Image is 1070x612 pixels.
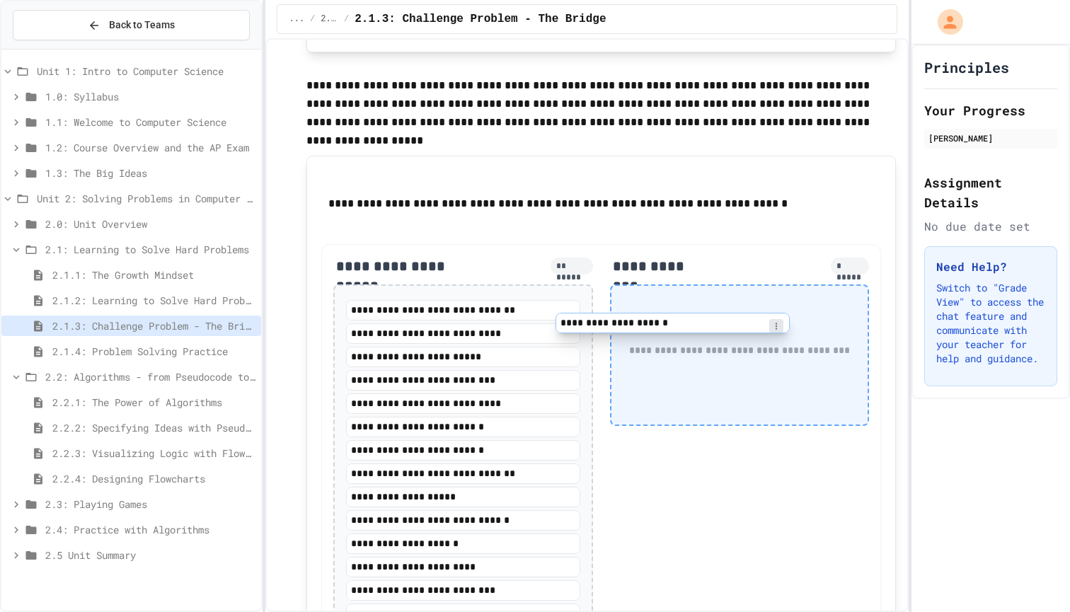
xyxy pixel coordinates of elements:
span: Unit 2: Solving Problems in Computer Science [37,191,255,206]
span: 2.1.1: The Growth Mindset [52,267,255,282]
h3: Need Help? [936,258,1045,275]
span: 2.1: Learning to Solve Hard Problems [45,242,255,257]
h1: Principles [924,57,1009,77]
span: / [344,13,349,25]
div: My Account [923,6,967,38]
span: 2.2.3: Visualizing Logic with Flowcharts [52,446,255,461]
span: 2.0: Unit Overview [45,216,255,231]
span: Unit 1: Intro to Computer Science [37,64,255,79]
span: 2.5 Unit Summary [45,548,255,562]
span: ... [289,13,304,25]
p: Switch to "Grade View" to access the chat feature and communicate with your teacher for help and ... [936,281,1045,366]
span: 2.2: Algorithms - from Pseudocode to Flowcharts [45,369,255,384]
span: 2.1: Learning to Solve Hard Problems [321,13,338,25]
span: 2.1.2: Learning to Solve Hard Problems [52,293,255,308]
span: 1.0: Syllabus [45,89,255,104]
span: 2.2.1: The Power of Algorithms [52,395,255,410]
h2: Your Progress [924,100,1057,120]
div: [PERSON_NAME] [928,132,1053,144]
span: 1.3: The Big Ideas [45,166,255,180]
span: Back to Teams [109,18,175,33]
span: 2.1.4: Problem Solving Practice [52,344,255,359]
h2: Assignment Details [924,173,1057,212]
span: 1.2: Course Overview and the AP Exam [45,140,255,155]
span: 2.1.3: Challenge Problem - The Bridge [355,11,606,28]
button: Back to Teams [13,10,250,40]
span: / [310,13,315,25]
div: No due date set [924,218,1057,235]
span: 2.1.3: Challenge Problem - The Bridge [52,318,255,333]
span: 1.1: Welcome to Computer Science [45,115,255,129]
span: 2.4: Practice with Algorithms [45,522,255,537]
span: 2.2.4: Designing Flowcharts [52,471,255,486]
span: 2.3: Playing Games [45,497,255,512]
span: 2.2.2: Specifying Ideas with Pseudocode [52,420,255,435]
